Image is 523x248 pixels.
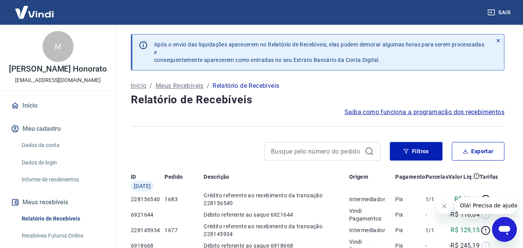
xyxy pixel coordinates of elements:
p: Parcelas [425,173,448,181]
button: Sair [486,5,514,20]
a: Meus Recebíveis [156,81,204,91]
p: R$ 82,61 [454,195,480,204]
p: -R$ 116,04 [449,210,480,219]
p: 228145934 [131,226,165,234]
p: Intermediador [349,195,395,203]
p: Origem [349,173,368,181]
p: Pedido [165,173,183,181]
p: Crédito referente ao recebimento da transação 228156540 [204,192,349,207]
p: Após o envio das liquidações aparecerem no Relatório de Recebíveis, elas podem demorar algumas ho... [154,41,486,64]
p: Tarifas [480,173,498,181]
a: Saiba como funciona a programação dos recebimentos [345,108,504,117]
p: [PERSON_NAME] Honorato [9,65,107,73]
a: Início [9,97,106,114]
iframe: Botão para abrir a janela de mensagens [492,217,517,242]
button: Exportar [452,142,504,161]
p: 1/1 [425,226,448,234]
h4: Relatório de Recebíveis [131,92,504,108]
p: Pagamento [395,173,425,181]
p: 1/1 [425,195,448,203]
button: Meus recebíveis [9,194,106,211]
a: Recebíveis Futuros Online [19,228,106,244]
button: Filtros [390,142,442,161]
span: [DATE] [134,182,151,190]
p: Pix [395,211,425,219]
p: 1677 [165,226,204,234]
input: Busque pelo número do pedido [271,145,362,157]
iframe: Fechar mensagem [437,198,452,214]
p: Valor Líq. [448,173,473,181]
div: M [43,31,74,62]
p: 6921644 [131,211,165,219]
p: Pix [395,195,425,203]
p: ID [131,173,136,181]
p: Vindi Pagamentos [349,207,395,222]
p: Relatório de Recebíveis [213,81,279,91]
a: Dados da conta [19,137,106,153]
p: / [207,81,209,91]
a: Início [131,81,146,91]
a: Relatório de Recebíveis [19,211,106,227]
span: Olá! Precisa de ajuda? [5,5,65,12]
p: / [149,81,152,91]
p: Pix [395,226,425,234]
a: Informe de rendimentos [19,172,106,188]
button: Meu cadastro [9,120,106,137]
p: [EMAIL_ADDRESS][DOMAIN_NAME] [15,76,101,84]
p: Débito referente ao saque 6921644 [204,211,349,219]
p: Descrição [204,173,230,181]
p: Crédito referente ao recebimento da transação 228145934 [204,222,349,238]
p: R$ 129,15 [451,226,480,235]
p: 1683 [165,195,204,203]
p: 228156540 [131,195,165,203]
a: Dados de login [19,155,106,171]
iframe: Mensagem da empresa [455,197,517,214]
p: - [425,211,448,219]
img: Vindi [9,0,60,24]
p: Intermediador [349,226,395,234]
